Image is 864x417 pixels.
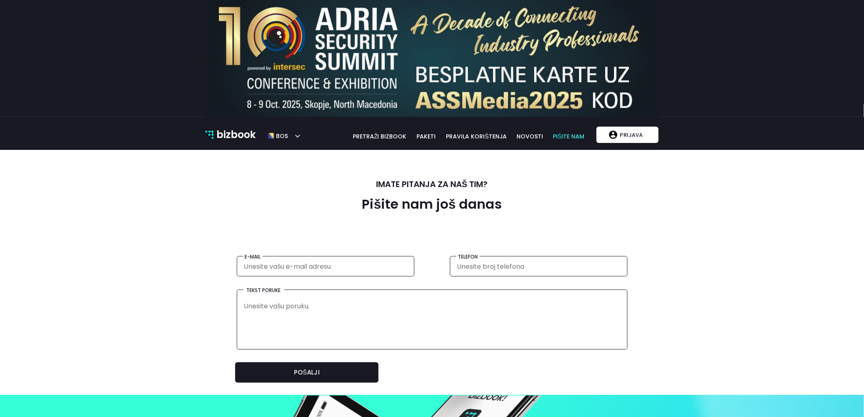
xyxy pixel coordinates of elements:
h3: Imate pitanja za naš tim? [219,160,645,192]
a: pišite nam [548,132,589,141]
input: Unesite broj telefona [456,258,621,275]
a: pravila korištenja [441,132,512,141]
h5: bos [274,129,288,140]
h4: Pišite nam još danas [219,196,645,232]
a: bizbook [205,127,256,143]
p: bizbook [217,127,256,143]
h5: Tekst poruke [243,288,284,293]
a: paketi [412,132,441,141]
img: bos [268,129,274,143]
p: Prijava [617,127,646,143]
a: novosti [512,132,548,141]
button: Prijava [597,127,659,143]
h5: E-mail [243,254,263,260]
img: bizbook [205,131,214,139]
input: Unesite vašu e-mail adresu [243,258,408,275]
h5: Telefon [456,254,480,260]
img: account logo [609,131,617,139]
a: pretraži bizbook [347,132,412,141]
button: Pošalji [235,362,379,383]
